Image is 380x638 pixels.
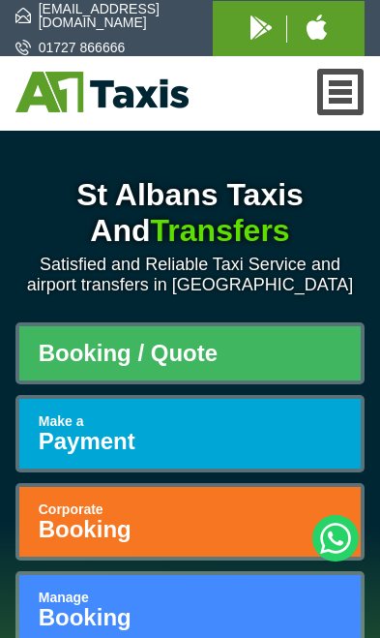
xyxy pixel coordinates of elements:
[39,591,346,604] span: Manage
[19,487,362,557] a: CorporateBooking
[151,213,290,248] span: Transfers
[19,326,362,380] a: Booking / Quote
[15,177,365,249] h1: St Albans Taxis And
[317,69,365,115] a: Nav
[19,399,362,469] a: Make aPayment
[15,72,189,112] img: A1 Taxis St Albans LTD
[307,15,327,40] img: A1 Taxis iPhone App
[39,502,346,516] span: Corporate
[15,255,365,295] p: Satisfied and Reliable Taxi Service and airport transfers in [GEOGRAPHIC_DATA]
[250,15,272,40] img: A1 Taxis Android App
[15,39,188,56] a: 01727 866666
[39,414,346,428] span: Make a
